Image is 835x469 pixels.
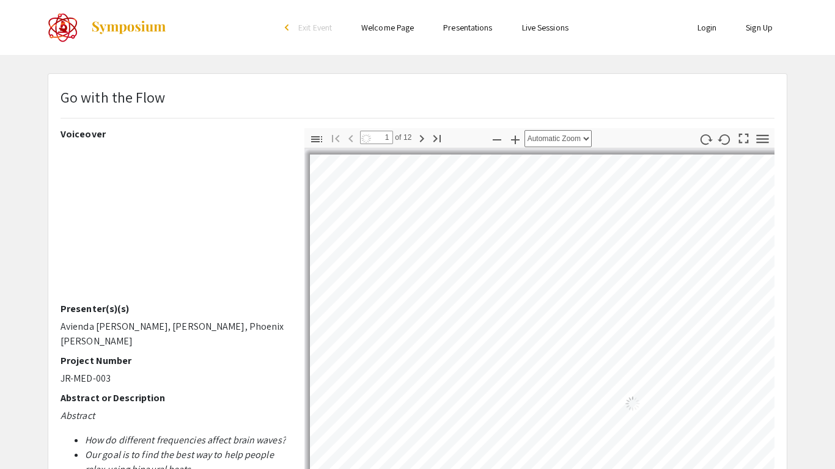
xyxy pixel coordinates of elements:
button: Tools [752,130,773,148]
h2: Presenter(s)(s) [61,303,286,314]
p: Avienda [PERSON_NAME], [PERSON_NAME], Phoenix [PERSON_NAME] [61,319,286,349]
button: Zoom Out [487,130,507,148]
p: JR-MED-003 [61,371,286,386]
p: Go with the Flow [61,86,166,108]
div: arrow_back_ios [285,24,292,31]
button: Go to Last Page [427,129,447,147]
a: The 2022 CoorsTek Denver Metro Regional Science and Engineering Fair [48,12,167,43]
button: Go to First Page [325,129,346,147]
a: Presentations [443,22,492,33]
img: Symposium by ForagerOne [90,20,167,35]
button: Rotate Clockwise [696,130,716,148]
em: How do different frequencies affect brain waves? [85,434,286,446]
h2: Project Number [61,355,286,366]
a: Welcome Page [361,22,414,33]
a: Login [697,22,717,33]
a: Live Sessions [522,22,568,33]
button: Next Page [411,129,432,147]
iframe: YouTube video player [61,145,286,303]
span: Exit Event [298,22,332,33]
h2: Abstract or Description [61,392,286,404]
h2: Voiceover [61,128,286,140]
a: Sign Up [746,22,773,33]
select: Zoom [524,130,592,147]
button: Toggle Sidebar [306,130,327,148]
input: Page [360,131,393,144]
button: Previous Page [340,129,361,147]
em: Abstract [61,409,95,422]
span: of 12 [393,131,412,144]
button: Rotate Counterclockwise [715,130,735,148]
button: Zoom In [505,130,526,148]
img: The 2022 CoorsTek Denver Metro Regional Science and Engineering Fair [48,12,78,43]
button: Switch to Presentation Mode [734,128,754,146]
